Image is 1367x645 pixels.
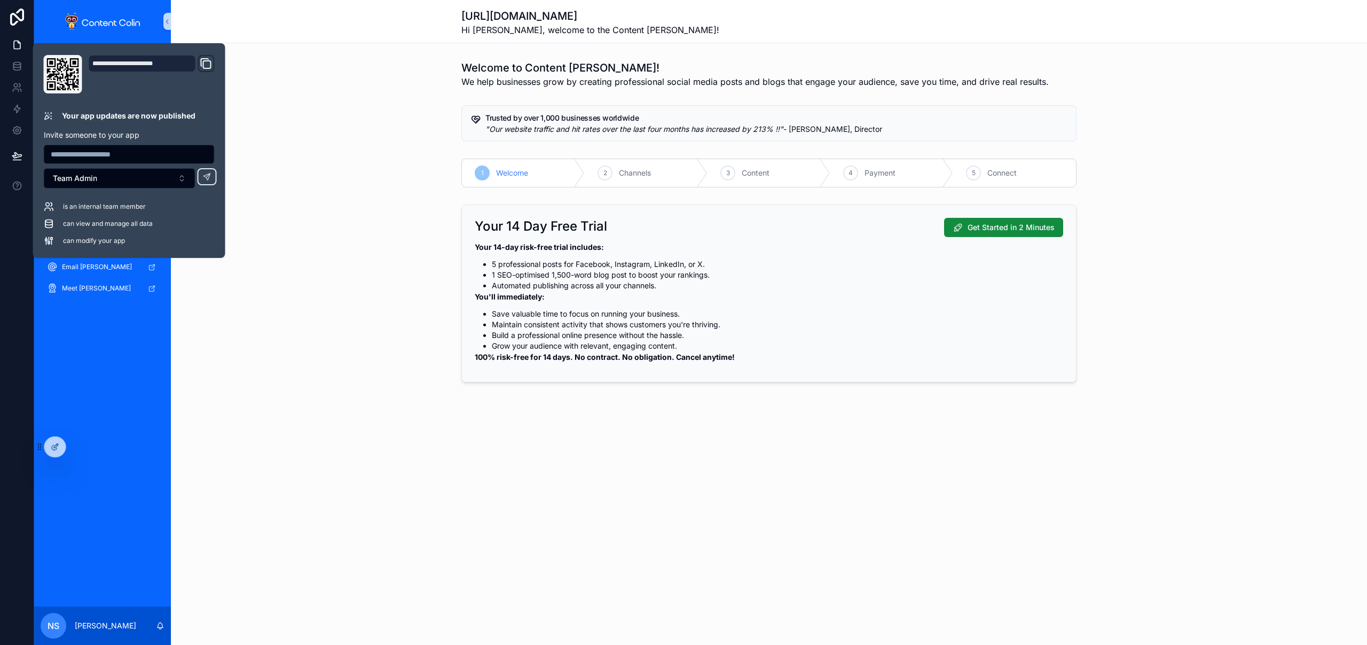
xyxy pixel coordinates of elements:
[461,23,719,36] span: Hi [PERSON_NAME], welcome to the Content [PERSON_NAME]!
[62,284,131,293] span: Meet [PERSON_NAME]
[492,259,1063,270] li: 5 professional posts for Facebook, Instagram, LinkedIn, or X.
[41,279,164,298] a: Meet [PERSON_NAME]
[53,173,97,184] span: Team Admin
[63,237,125,245] span: can modify your app
[89,55,215,93] div: Domain and Custom Link
[485,124,1067,135] div: *"Our website traffic and hit rates over the last four months has increased by 213% !!"* - Chris ...
[65,13,140,30] img: App logo
[63,219,153,228] span: can view and manage all data
[485,124,882,133] span: - [PERSON_NAME], Director
[492,270,1063,280] li: 1 SEO-optimised 1,500-word blog post to boost your rankings.
[603,169,607,177] span: 2
[461,9,719,23] h1: [URL][DOMAIN_NAME]
[968,222,1055,233] span: Get Started in 2 Minutes
[475,242,604,251] strong: Your 14-day risk-free trial includes:
[481,169,484,177] span: 1
[475,292,545,301] strong: You'll immediately:
[62,263,132,271] span: Email [PERSON_NAME]
[485,114,1067,122] h5: Trusted by over 1,000 businesses worldwide
[41,257,164,277] a: Email [PERSON_NAME]
[849,169,853,177] span: 4
[492,330,1063,341] li: Build a professional online presence without the hassle.
[34,43,171,312] div: scrollable content
[865,168,895,178] span: Payment
[461,75,1049,88] span: We help businesses grow by creating professional social media posts and blogs that engage your au...
[944,218,1063,237] button: Get Started in 2 Minutes
[44,130,215,140] p: Invite someone to your app
[44,168,195,188] button: Select Button
[987,168,1017,178] span: Connect
[485,124,783,133] em: "Our website traffic and hit rates over the last four months has increased by 213% !!"
[63,202,146,211] span: is an internal team member
[492,319,1063,330] li: Maintain consistent activity that shows customers you're thriving.
[62,111,195,121] p: Your app updates are now published
[619,168,651,178] span: Channels
[496,168,528,178] span: Welcome
[475,218,607,235] h2: Your 14 Day Free Trial
[726,169,730,177] span: 3
[492,341,1063,351] li: Grow your audience with relevant, engaging content.
[75,620,136,631] p: [PERSON_NAME]
[972,169,976,177] span: 5
[492,280,1063,291] li: Automated publishing across all your channels.
[48,619,59,632] span: NS
[475,352,735,361] strong: 100% risk-free for 14 days. No contract. No obligation. Cancel anytime!
[461,60,1049,75] h1: Welcome to Content [PERSON_NAME]!
[492,309,1063,319] li: Save valuable time to focus on running your business.
[742,168,769,178] span: Content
